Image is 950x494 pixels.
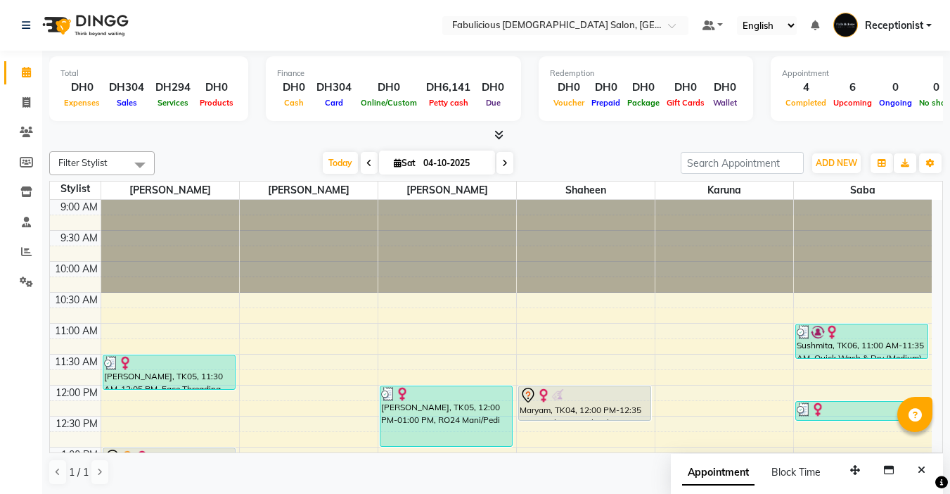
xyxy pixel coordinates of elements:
div: DH0 [476,80,510,96]
span: Gift Cards [663,98,708,108]
span: Services [154,98,192,108]
span: Today [323,152,358,174]
div: 11:00 AM [52,324,101,338]
span: Sales [113,98,141,108]
span: Shaheen [517,182,655,199]
input: 2025-10-04 [419,153,489,174]
span: Filter Stylist [58,157,108,168]
div: 1:00 PM [58,448,101,462]
span: Block Time [771,466,821,479]
div: Redemption [550,68,742,80]
div: Total [60,68,237,80]
span: Wallet [710,98,740,108]
span: Completed [782,98,830,108]
div: DH6,141 [421,80,476,96]
span: Ongoing [875,98,916,108]
span: 1 / 1 [69,465,89,480]
span: [PERSON_NAME] [378,182,516,199]
span: [PERSON_NAME] [101,182,239,199]
span: Sat [390,158,419,168]
span: Online/Custom [357,98,421,108]
div: DH304 [311,80,357,96]
span: Voucher [550,98,588,108]
div: Sushmita, TK06, 11:00 AM-11:35 AM, Quick Wash & Dry (Medium) [796,324,928,358]
div: [PERSON_NAME], TK05, 12:00 PM-01:00 PM, RO24 Mani/Pedi [380,386,512,446]
div: 10:30 AM [52,293,101,308]
div: Stylist [50,182,101,196]
div: DH0 [60,80,103,96]
div: DH304 [103,80,150,96]
span: Due [482,98,504,108]
button: ADD NEW [812,153,861,173]
span: Receptionist [865,18,923,33]
div: 11:30 AM [52,355,101,369]
span: Products [196,98,237,108]
img: logo [36,6,132,45]
div: DH0 [624,80,663,96]
div: 12:00 PM [53,386,101,400]
span: Card [321,98,347,108]
span: Upcoming [830,98,875,108]
div: 9:30 AM [58,231,101,246]
div: [PERSON_NAME], TK05, 12:15 PM-12:35 PM, Blow Dry with Iron Curls (Short) [796,402,928,420]
div: DH294 [150,80,196,96]
span: Petty cash [425,98,472,108]
div: DH0 [708,80,742,96]
div: DH0 [196,80,237,96]
div: Hend, TK03, 01:00 PM-01:15 PM, Face Threading Chin [103,448,235,462]
div: 9:00 AM [58,200,101,215]
span: Cash [281,98,307,108]
span: Karuna [655,182,793,199]
span: Expenses [60,98,103,108]
span: Saba [794,182,932,199]
img: Receptionist [833,13,858,37]
iframe: chat widget [891,438,936,480]
div: 10:00 AM [52,262,101,277]
span: [PERSON_NAME] [240,182,378,199]
div: 6 [830,80,875,96]
div: 12:30 PM [53,417,101,431]
span: Package [624,98,663,108]
div: DH0 [663,80,708,96]
span: ADD NEW [816,158,857,168]
input: Search Appointment [681,152,804,174]
div: Finance [277,68,510,80]
div: Maryam, TK04, 12:00 PM-12:35 PM, Wash & Straight Blow Dry (Short) [519,386,650,420]
div: [PERSON_NAME], TK05, 11:30 AM-12:05 PM, Face Threading Eyebrow,Body Wax Brazilian Wax,Face Thread... [103,355,235,389]
div: DH0 [277,80,311,96]
div: 0 [875,80,916,96]
span: Appointment [682,460,755,486]
div: 4 [782,80,830,96]
div: DH0 [588,80,624,96]
div: DH0 [550,80,588,96]
span: Prepaid [588,98,624,108]
div: DH0 [357,80,421,96]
